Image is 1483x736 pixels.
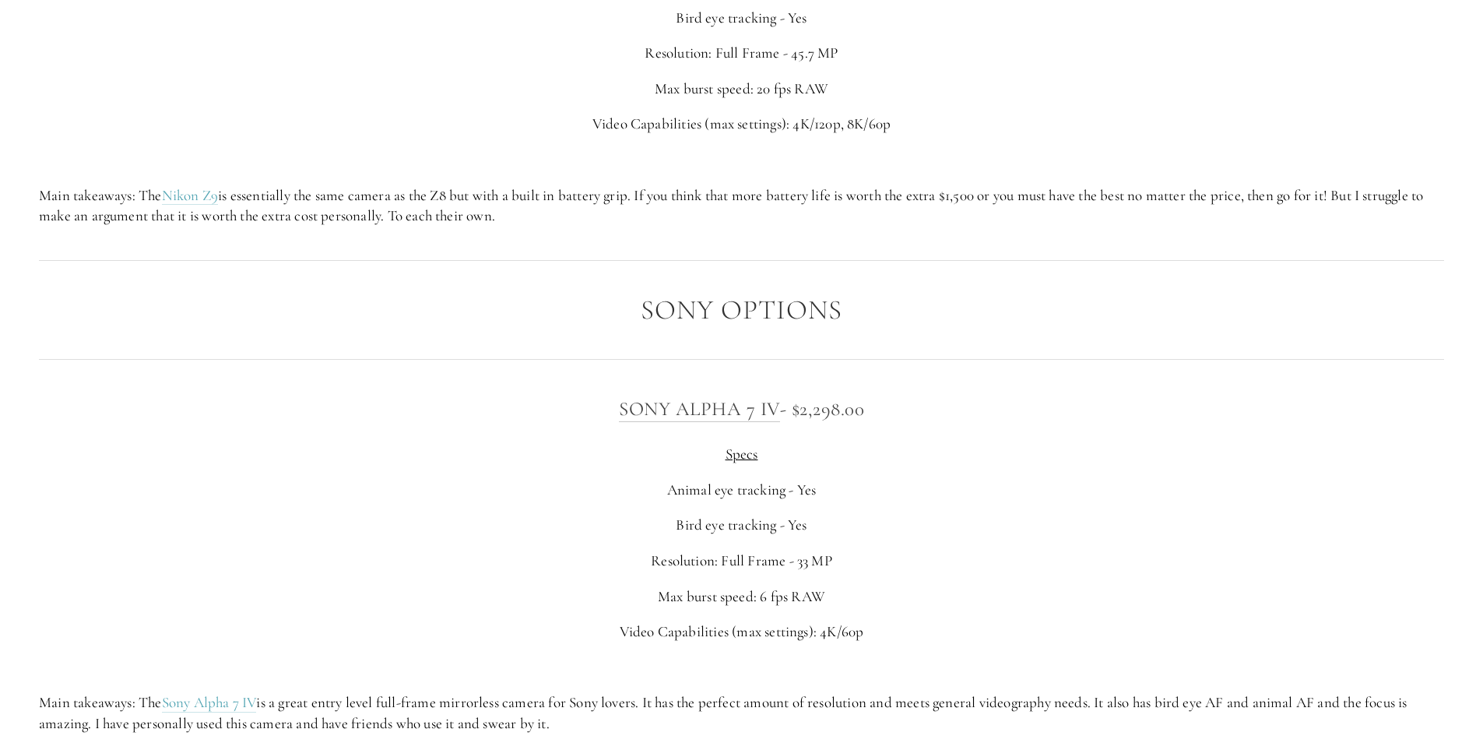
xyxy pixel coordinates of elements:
p: Resolution: Full Frame - 45.7 MP [39,43,1444,64]
a: Sony Alpha 7 IV [619,397,780,422]
p: Main takeaways: The is essentially the same camera as the Z8 but with a built in battery grip. If... [39,185,1444,227]
h3: - $2,298.00 [39,393,1444,424]
p: Video Capabilities (max settings): 4K/120p, 8K/60p [39,114,1444,135]
p: Bird eye tracking - Yes [39,8,1444,29]
p: Video Capabilities (max settings): 4K/60p [39,622,1444,643]
p: Max burst speed: 20 fps RAW [39,79,1444,100]
p: Resolution: Full Frame - 33 MP [39,551,1444,572]
a: Nikon Z9 [162,186,219,206]
span: Specs [726,445,758,463]
p: Max burst speed: 6 fps RAW [39,586,1444,607]
p: Bird eye tracking - Yes [39,515,1444,536]
h2: Sony Options [39,295,1444,326]
p: Animal eye tracking - Yes [39,480,1444,501]
p: Main takeaways: The is a great entry level full-frame mirrorless camera for Sony lovers. It has t... [39,692,1444,734]
a: Sony Alpha 7 IV [162,693,257,713]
